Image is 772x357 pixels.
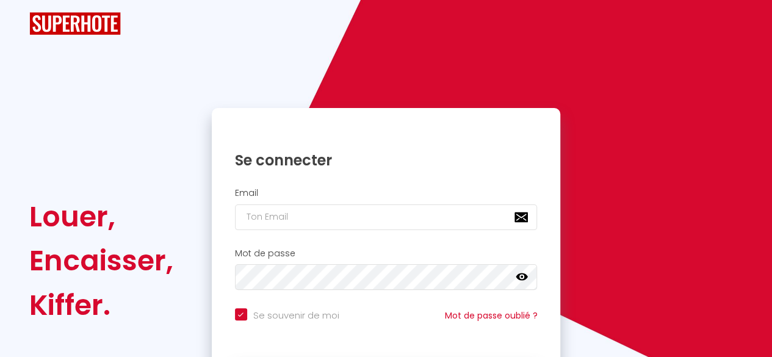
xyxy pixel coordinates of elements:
div: Louer, [29,195,173,239]
div: Encaisser, [29,239,173,283]
div: Kiffer. [29,283,173,327]
h1: Se connecter [235,151,538,170]
h2: Mot de passe [235,248,538,259]
h2: Email [235,188,538,198]
input: Ton Email [235,204,538,230]
img: SuperHote logo [29,12,121,35]
a: Mot de passe oublié ? [444,309,537,322]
